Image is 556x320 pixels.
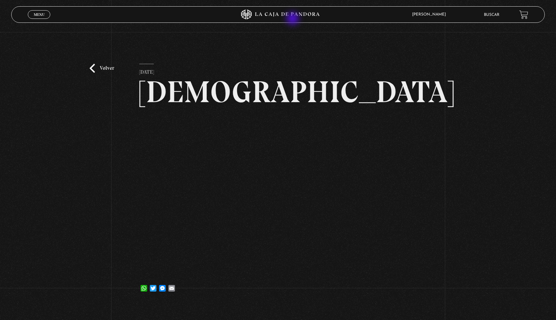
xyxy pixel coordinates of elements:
[31,18,47,23] span: Cerrar
[139,278,149,292] a: WhatsApp
[519,10,528,19] a: View your shopping cart
[149,278,158,292] a: Twitter
[409,13,452,17] span: [PERSON_NAME]
[167,278,176,292] a: Email
[90,64,114,73] a: Volver
[484,13,499,17] a: Buscar
[34,13,45,17] span: Menu
[139,64,154,77] p: [DATE]
[139,77,417,107] h2: [DEMOGRAPHIC_DATA]
[158,278,167,292] a: Messenger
